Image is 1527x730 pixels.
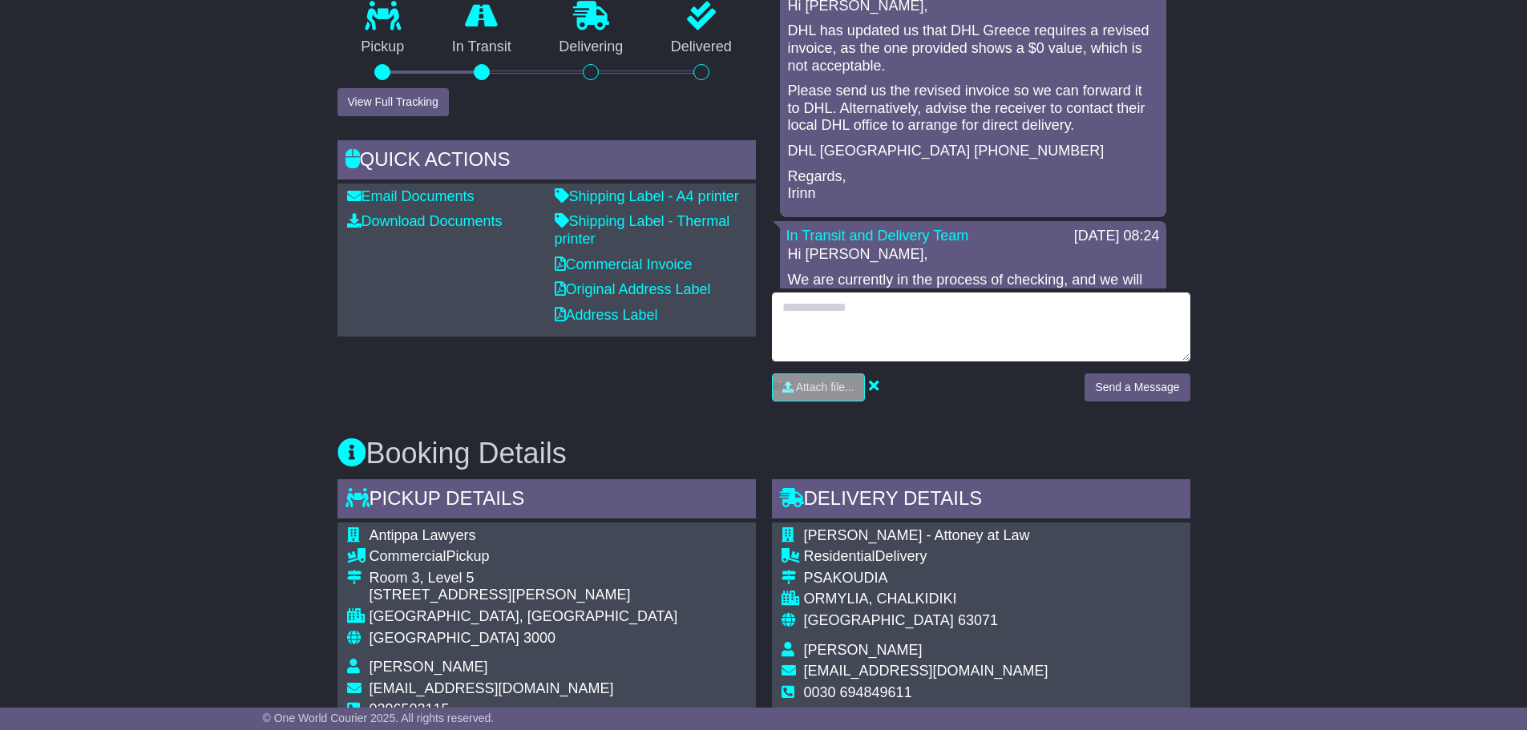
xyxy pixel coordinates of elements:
[370,608,678,626] div: [GEOGRAPHIC_DATA], [GEOGRAPHIC_DATA]
[370,548,446,564] span: Commercial
[804,663,1048,679] span: [EMAIL_ADDRESS][DOMAIN_NAME]
[347,188,475,204] a: Email Documents
[370,587,678,604] div: [STREET_ADDRESS][PERSON_NAME]
[263,712,495,724] span: © One World Courier 2025. All rights reserved.
[337,88,449,116] button: View Full Tracking
[370,527,476,543] span: Antippa Lawyers
[370,659,488,675] span: [PERSON_NAME]
[523,630,555,646] span: 3000
[555,188,739,204] a: Shipping Label - A4 printer
[804,548,875,564] span: Residential
[555,307,658,323] a: Address Label
[788,246,1158,264] p: Hi [PERSON_NAME],
[370,630,519,646] span: [GEOGRAPHIC_DATA]
[555,281,711,297] a: Original Address Label
[804,570,1048,587] div: PSAKOUDIA
[788,22,1158,75] p: DHL has updated us that DHL Greece requires a revised invoice, as the one provided shows a $0 val...
[786,228,969,244] a: In Transit and Delivery Team
[804,642,923,658] span: [PERSON_NAME]
[370,680,614,696] span: [EMAIL_ADDRESS][DOMAIN_NAME]
[337,438,1190,470] h3: Booking Details
[535,38,648,56] p: Delivering
[804,684,912,700] span: 0030 694849611
[788,143,1158,160] p: DHL [GEOGRAPHIC_DATA] [PHONE_NUMBER]
[347,213,503,229] a: Download Documents
[804,591,1048,608] div: ORMYLIA, CHALKIDIKI
[337,38,429,56] p: Pickup
[772,479,1190,522] div: Delivery Details
[370,701,450,717] span: 0396502115
[337,479,756,522] div: Pickup Details
[804,527,1030,543] span: [PERSON_NAME] - Attoney at Law
[1074,228,1160,245] div: [DATE] 08:24
[788,272,1158,324] p: We are currently in the process of checking, and we will provide you with an update as soon as we...
[958,612,998,628] span: 63071
[555,213,730,247] a: Shipping Label - Thermal printer
[428,38,535,56] p: In Transit
[370,570,678,587] div: Room 3, Level 5
[370,548,678,566] div: Pickup
[804,612,954,628] span: [GEOGRAPHIC_DATA]
[804,548,1048,566] div: Delivery
[788,83,1158,135] p: Please send us the revised invoice so we can forward it to DHL. Alternatively, advise the receive...
[788,168,1158,203] p: Regards, Irinn
[555,256,693,272] a: Commercial Invoice
[1085,373,1190,401] button: Send a Message
[337,140,756,184] div: Quick Actions
[647,38,756,56] p: Delivered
